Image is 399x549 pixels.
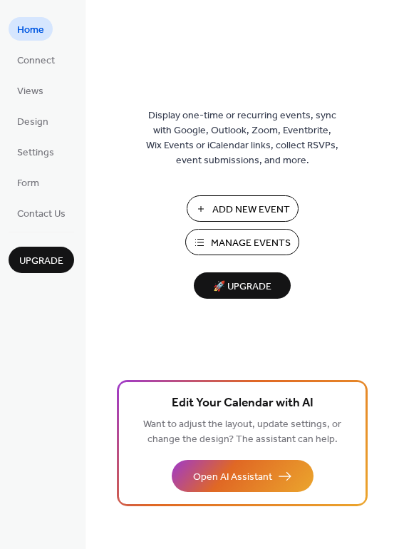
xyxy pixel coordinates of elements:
[17,23,44,38] span: Home
[19,254,63,269] span: Upgrade
[9,109,57,133] a: Design
[202,277,282,297] span: 🚀 Upgrade
[9,17,53,41] a: Home
[172,394,313,414] span: Edit Your Calendar with AI
[17,176,39,191] span: Form
[9,170,48,194] a: Form
[9,48,63,71] a: Connect
[187,195,299,222] button: Add New Event
[9,78,52,102] a: Views
[9,201,74,225] a: Contact Us
[185,229,299,255] button: Manage Events
[172,460,313,492] button: Open AI Assistant
[17,145,54,160] span: Settings
[9,247,74,273] button: Upgrade
[193,470,272,485] span: Open AI Assistant
[17,115,48,130] span: Design
[17,53,55,68] span: Connect
[143,415,341,449] span: Want to adjust the layout, update settings, or change the design? The assistant can help.
[211,236,291,251] span: Manage Events
[146,108,338,168] span: Display one-time or recurring events, sync with Google, Outlook, Zoom, Eventbrite, Wix Events or ...
[9,140,63,163] a: Settings
[194,272,291,299] button: 🚀 Upgrade
[17,84,43,99] span: Views
[212,202,290,217] span: Add New Event
[17,207,66,222] span: Contact Us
